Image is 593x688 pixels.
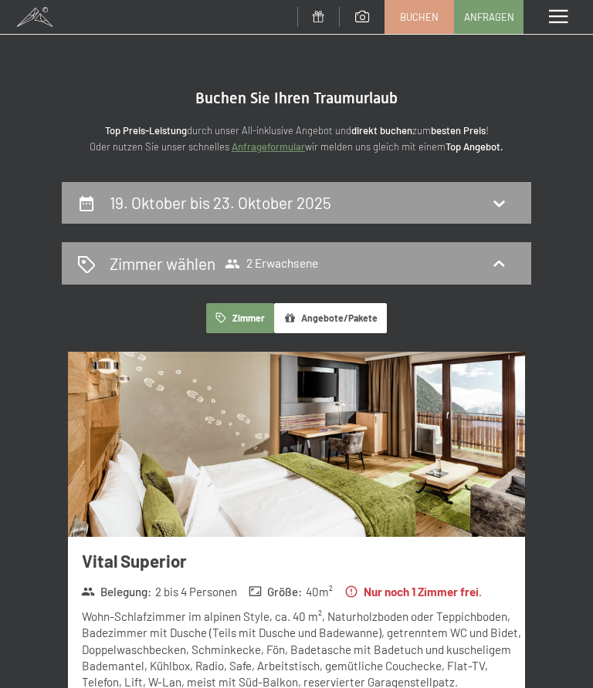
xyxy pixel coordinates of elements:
[446,140,503,153] strong: Top Angebot.
[62,123,531,155] p: durch unser All-inklusive Angebot und zum ! Oder nutzen Sie unser schnelles wir melden uns gleich...
[232,140,305,153] a: Anfrageformular
[464,10,514,24] span: Anfragen
[455,1,523,33] a: Anfragen
[195,89,398,107] span: Buchen Sie Ihren Traumurlaub
[225,256,318,271] span: 2 Erwachsene
[400,10,439,24] span: Buchen
[110,252,215,275] h2: Zimmer wählen
[344,584,482,600] strong: Nur noch 1 Zimmer frei.
[110,193,331,212] h2: 19. Oktober bis 23. Oktober 2025
[274,303,387,333] button: Angebote/Pakete
[81,584,151,600] strong: Belegung :
[249,584,303,600] strong: Größe :
[431,124,486,137] strong: besten Preis
[105,124,187,137] strong: Top Preis-Leistung
[351,124,412,137] strong: direkt buchen
[155,584,237,600] span: 2 bis 4 Personen
[306,584,333,600] span: 40 m²
[385,1,453,33] a: Buchen
[68,352,525,537] img: mss_renderimg.php
[82,549,525,573] h3: Vital Superior
[206,303,274,333] button: Zimmer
